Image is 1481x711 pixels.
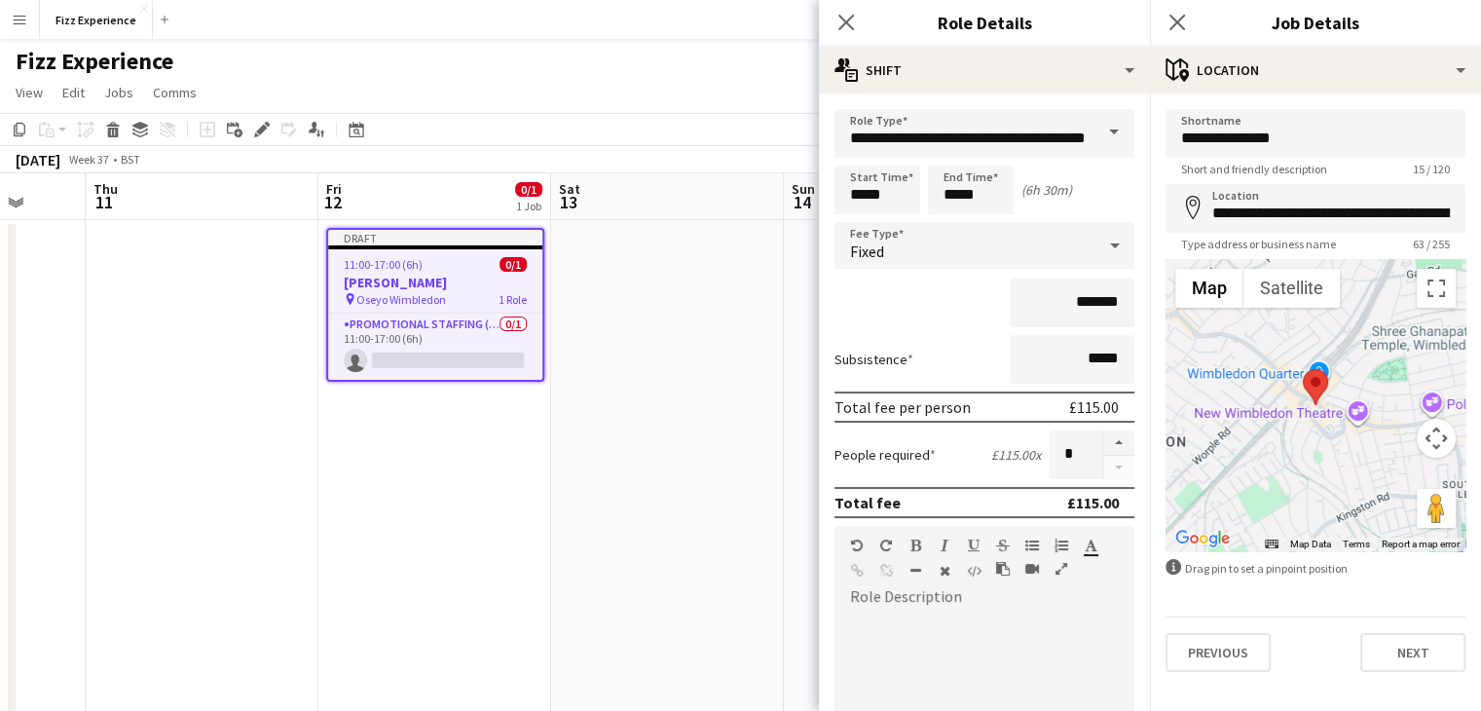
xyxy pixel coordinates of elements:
label: Subsistence [834,351,913,368]
button: Unordered List [1025,538,1039,553]
span: 11 [91,191,118,213]
button: Clear Formatting [938,563,951,579]
app-job-card: Draft11:00-17:00 (6h)0/1[PERSON_NAME] Oseyo Wimbledon1 RolePromotional Staffing (Brand Ambassador... [326,228,544,382]
button: Toggle fullscreen view [1417,269,1456,308]
button: Map Data [1290,538,1331,551]
img: Google [1170,526,1235,551]
button: Undo [850,538,864,553]
button: Next [1360,633,1465,672]
span: Oseyo Wimbledon [356,292,446,307]
button: Bold [908,538,922,553]
button: Insert video [1025,561,1039,577]
span: Short and friendly description [1166,162,1343,176]
h3: [PERSON_NAME] [328,274,542,291]
span: 0/1 [515,182,542,197]
h1: Fizz Experience [16,47,173,76]
div: Drag pin to set a pinpoint position [1166,559,1465,578]
div: Shift [819,47,1150,94]
span: Sat [559,180,580,198]
div: 1 Job [516,199,541,213]
button: Show satellite imagery [1243,269,1340,308]
button: Redo [879,538,893,553]
button: Fullscreen [1055,561,1068,577]
span: 11:00-17:00 (6h) [344,257,423,272]
span: 13 [556,191,580,213]
span: 0/1 [500,257,527,272]
button: Ordered List [1055,538,1068,553]
button: Drag Pegman onto the map to open Street View [1417,489,1456,528]
div: £115.00 x [991,446,1041,464]
div: £115.00 [1069,397,1119,417]
button: Show street map [1175,269,1243,308]
span: Sun [792,180,815,198]
div: BST [121,152,140,167]
span: Edit [62,84,85,101]
div: (6h 30m) [1021,181,1072,199]
button: Paste as plain text [996,561,1010,577]
button: Increase [1103,430,1134,456]
div: Location [1150,47,1481,94]
a: Terms (opens in new tab) [1343,539,1370,549]
span: View [16,84,43,101]
span: Type address or business name [1166,237,1351,251]
span: Thu [93,180,118,198]
label: People required [834,446,936,464]
button: Italic [938,538,951,553]
div: Draft [328,230,542,245]
a: Edit [55,80,93,105]
button: HTML Code [967,563,981,579]
button: Underline [967,538,981,553]
span: Fixed [850,242,884,261]
div: £115.00 [1067,493,1119,512]
span: 15 / 120 [1397,162,1465,176]
a: Report a map error [1382,539,1460,549]
h3: Job Details [1150,10,1481,35]
div: Total fee [834,493,901,512]
a: Comms [145,80,204,105]
button: Strikethrough [996,538,1010,553]
button: Text Color [1084,538,1097,553]
button: Keyboard shortcuts [1265,538,1278,551]
span: Fri [326,180,342,198]
button: Map camera controls [1417,419,1456,458]
div: Total fee per person [834,397,971,417]
span: 63 / 255 [1397,237,1465,251]
span: 1 Role [499,292,527,307]
a: View [8,80,51,105]
app-card-role: Promotional Staffing (Brand Ambassadors)0/111:00-17:00 (6h) [328,314,542,380]
a: Open this area in Google Maps (opens a new window) [1170,526,1235,551]
button: Previous [1166,633,1271,672]
span: Week 37 [64,152,113,167]
span: Jobs [104,84,133,101]
button: Fizz Experience [40,1,153,39]
span: 12 [323,191,342,213]
div: [DATE] [16,150,60,169]
h3: Role Details [819,10,1150,35]
button: Horizontal Line [908,563,922,579]
span: Comms [153,84,197,101]
span: 14 [789,191,815,213]
a: Jobs [96,80,141,105]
